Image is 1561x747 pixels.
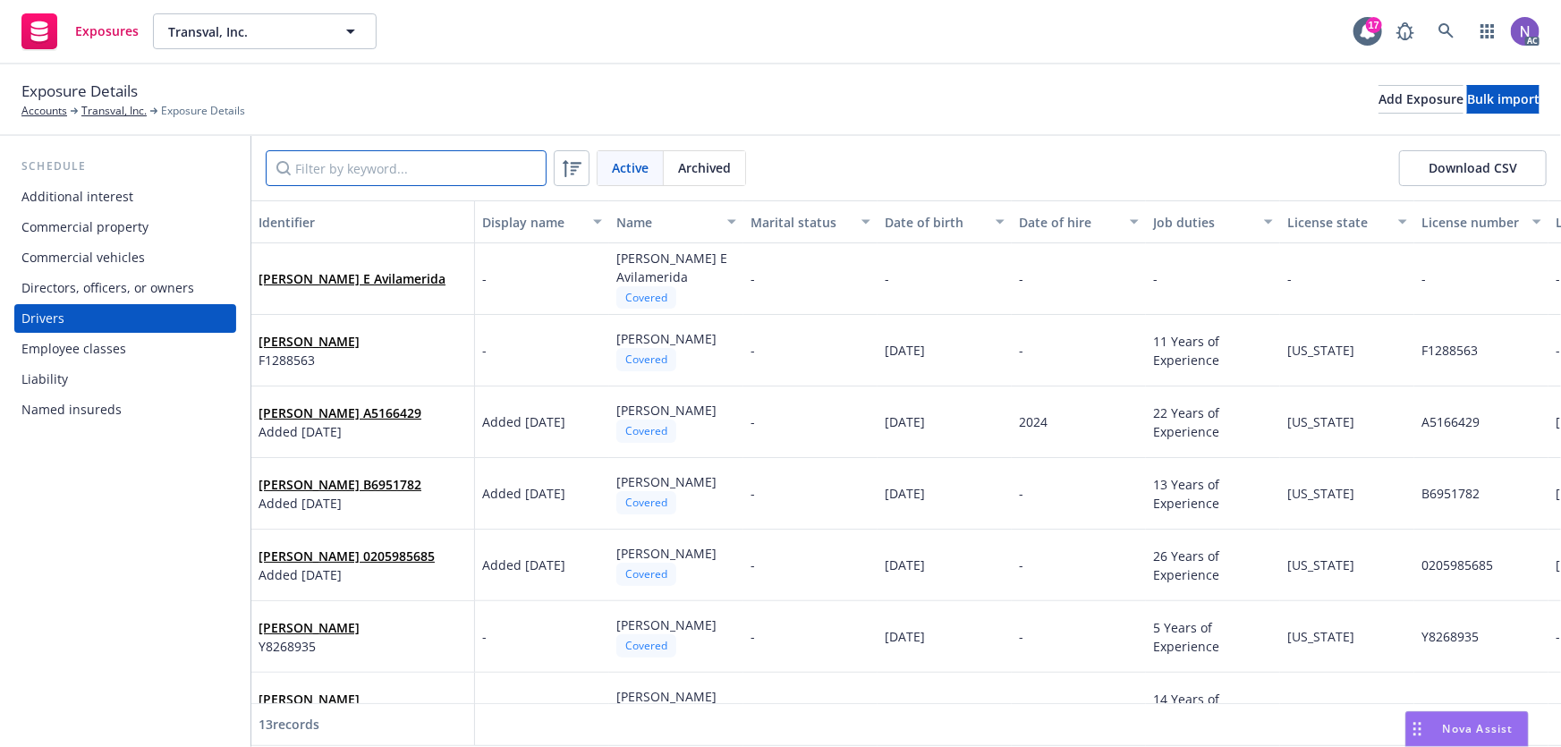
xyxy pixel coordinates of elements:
div: Display name [482,213,582,232]
span: 5 Years of Experience [1153,619,1219,655]
span: Nova Assist [1443,721,1514,736]
a: Commercial property [14,213,236,242]
span: Exposure Details [21,80,138,103]
div: Covered [616,420,676,442]
div: Liability [21,365,68,394]
button: Bulk import [1467,85,1540,114]
span: 26 Years of Experience [1153,548,1223,583]
span: [DATE] [885,342,925,359]
span: [PERSON_NAME] 0205985685 [259,547,435,565]
a: Additional interest [14,183,236,211]
div: Name [616,213,717,232]
span: Y8268935 [259,637,360,656]
div: Date of hire [1019,213,1119,232]
span: Added [DATE] [482,556,565,574]
span: Added [DATE] [259,565,435,584]
span: - [751,700,755,717]
div: Employee classes [21,335,126,363]
div: Bulk import [1467,86,1540,113]
div: License number [1421,213,1522,232]
a: Directors, officers, or owners [14,274,236,302]
span: 14 Years of Experience [1153,691,1223,726]
a: Drivers [14,304,236,333]
div: Schedule [14,157,236,175]
button: Date of hire [1012,200,1146,243]
span: - [1019,700,1023,717]
a: Commercial vehicles [14,243,236,272]
span: - [1019,556,1023,573]
div: License state [1287,213,1387,232]
span: Archived [678,158,731,177]
span: 0205985685 [1421,556,1493,573]
a: Exposures [14,6,146,56]
div: Drag to move [1406,712,1429,746]
div: Commercial property [21,213,148,242]
span: - [482,627,487,646]
span: - [482,341,487,360]
span: F1288563 [1421,342,1478,359]
div: Identifier [259,213,467,232]
button: Marital status [743,200,878,243]
img: photo [1511,17,1540,46]
span: - [1019,628,1023,645]
span: - [1556,628,1560,645]
span: - [1019,485,1023,502]
span: Added [DATE] [482,484,565,503]
div: Covered [616,348,676,370]
a: [PERSON_NAME] B6951782 [259,476,421,493]
span: - [751,270,755,287]
input: Filter by keyword... [266,150,547,186]
span: - [1287,270,1292,287]
div: Covered [616,634,676,657]
button: Add Exposure [1379,85,1463,114]
a: Transval, Inc. [81,103,147,119]
button: Transval, Inc. [153,13,377,49]
div: Covered [616,286,676,309]
span: [PERSON_NAME] B6951782 [259,475,421,494]
span: [DATE] [885,556,925,573]
div: Covered [616,491,676,514]
span: [DATE] [885,700,925,717]
span: - [751,556,755,573]
span: - [751,628,755,645]
span: - [751,413,755,430]
span: Added [DATE] [482,412,565,431]
span: [PERSON_NAME] E Avilamerida [616,250,731,285]
span: [PERSON_NAME] E Avilamerida [259,269,445,288]
div: Additional interest [21,183,133,211]
button: License state [1280,200,1414,243]
span: F2259118 [1421,700,1478,717]
span: - [1019,342,1023,359]
span: 11 Years of Experience [1153,333,1223,369]
span: [PERSON_NAME] [616,616,717,633]
span: Added [DATE] [259,494,421,513]
a: [PERSON_NAME] 0205985685 [259,548,435,564]
span: 13 Years of Experience [1153,476,1223,512]
span: [US_STATE] [1287,700,1354,717]
div: Marital status [751,213,851,232]
span: [PERSON_NAME] [259,332,360,351]
a: Liability [14,365,236,394]
div: Job duties [1153,213,1253,232]
span: Exposure Details [161,103,245,119]
span: [DATE] [885,485,925,502]
span: - [885,270,889,287]
span: Added [DATE] [259,422,421,441]
span: - [1556,270,1560,287]
span: 22 Years of Experience [1153,404,1223,440]
span: - [751,485,755,502]
button: Job duties [1146,200,1280,243]
span: [US_STATE] [1287,556,1354,573]
span: [US_STATE] [1287,628,1354,645]
span: B6951782 [1421,485,1480,502]
a: [PERSON_NAME] A5166429 [259,404,421,421]
div: Drivers [21,304,64,333]
span: [US_STATE] [1287,485,1354,502]
span: - [482,269,487,288]
button: License number [1414,200,1548,243]
span: F1288563 [259,351,360,369]
span: Transval, Inc. [168,22,323,41]
span: [PERSON_NAME] [616,688,717,705]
